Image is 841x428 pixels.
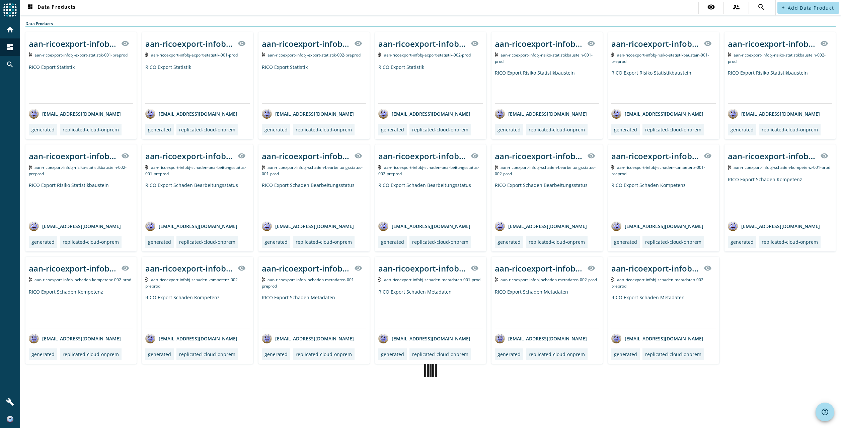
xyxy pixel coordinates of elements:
span: Kafka Topic: aan-ricoexport-infobj-schaden-bearbeitungsstatus-001-prod [262,165,363,177]
div: RICO Export Risiko Statistikbaustein [29,182,133,216]
div: replicated-cloud-onprem [529,126,585,133]
div: replicated-cloud-onprem [412,239,468,245]
div: generated [264,126,288,133]
div: [EMAIL_ADDRESS][DOMAIN_NAME] [495,109,587,119]
img: avatar [29,333,39,343]
img: avatar [495,221,505,231]
div: RICO Export Risiko Statistikbaustein [495,70,599,103]
div: RICO Export Schaden Bearbeitungsstatus [378,182,483,216]
img: avatar [378,109,388,119]
img: Kafka Topic: aan-ricoexport-infobj-risiko-statistikbaustein-001-prod [495,52,498,57]
div: replicated-cloud-onprem [63,126,119,133]
div: aan-ricoexport-infobj-schaden-metadaten-002-_stage_ [495,263,583,274]
div: RICO Export Schaden Bearbeitungsstatus [262,182,366,216]
mat-icon: visibility [354,264,362,272]
img: avatar [262,109,272,119]
div: aan-ricoexport-infobj-schaden-kompetenz-001-_stage_ [728,150,816,162]
img: avatar [29,109,39,119]
mat-icon: visibility [121,39,129,47]
div: generated [31,239,55,245]
span: Kafka Topic: aan-ricoexport-infobj-schaden-metadaten-001-preprod [262,277,355,289]
div: generated [498,239,521,245]
mat-icon: search [6,61,14,69]
img: Kafka Topic: aan-ricoexport-infobj-schaden-bearbeitungsstatus-001-prod [262,165,265,170]
span: Kafka Topic: aan-ricoexport-infobj-schaden-metadaten-001-prod [384,277,480,283]
img: avatar [378,221,388,231]
div: [EMAIL_ADDRESS][DOMAIN_NAME] [145,109,237,119]
div: aan-ricoexport-infobj-schaden-metadaten-002-_stage_ [611,263,700,274]
div: generated [614,351,637,357]
div: [EMAIL_ADDRESS][DOMAIN_NAME] [611,109,703,119]
img: Kafka Topic: aan-ricoexport-infobj-schaden-bearbeitungsstatus-002-preprod [378,165,381,170]
span: Kafka Topic: aan-ricoexport-infobj-risiko-statistikbaustein-001-prod [495,52,593,64]
div: [EMAIL_ADDRESS][DOMAIN_NAME] [145,221,237,231]
div: RICO Export Schaden Bearbeitungsstatus [145,182,250,216]
img: Kafka Topic: aan-ricoexport-infobj-export-statistik-001-preprod [29,52,32,57]
img: Kafka Topic: aan-ricoexport-infobj-schaden-bearbeitungsstatus-002-prod [495,165,498,170]
div: RICO Export Statistik [378,64,483,103]
div: RICO Export Statistik [145,64,250,103]
div: replicated-cloud-onprem [645,351,701,357]
div: replicated-cloud-onprem [63,239,119,245]
div: aan-ricoexport-infobj-schaden-bearbeitungsstatus-002-_stage_ [378,150,467,162]
div: RICO Export Statistik [29,64,133,103]
mat-icon: visibility [354,152,362,160]
div: [EMAIL_ADDRESS][DOMAIN_NAME] [728,221,820,231]
div: generated [614,126,637,133]
div: aan-ricoexport-infobj-schaden-metadaten-001-_stage_ [262,263,350,274]
div: RICO Export Schaden Bearbeitungsstatus [495,182,599,216]
div: generated [381,126,404,133]
div: generated [148,239,171,245]
span: Kafka Topic: aan-ricoexport-infobj-export-statistik-001-prod [151,52,238,58]
div: [EMAIL_ADDRESS][DOMAIN_NAME] [728,109,820,119]
div: replicated-cloud-onprem [296,351,352,357]
div: generated [264,351,288,357]
span: Data Products [26,4,76,12]
img: avatar [262,221,272,231]
div: replicated-cloud-onprem [529,351,585,357]
mat-icon: visibility [354,39,362,47]
div: generated [731,239,754,245]
img: Kafka Topic: aan-ricoexport-infobj-export-statistik-001-prod [145,52,148,57]
div: replicated-cloud-onprem [179,239,235,245]
button: Data Products [23,2,78,14]
span: Kafka Topic: aan-ricoexport-infobj-schaden-kompetenz-001-preprod [611,165,705,177]
div: [EMAIL_ADDRESS][DOMAIN_NAME] [29,333,121,343]
div: generated [31,126,55,133]
img: Kafka Topic: aan-ricoexport-infobj-schaden-metadaten-001-prod [378,277,381,282]
div: replicated-cloud-onprem [762,126,818,133]
mat-icon: home [6,26,14,34]
mat-icon: visibility [471,39,479,47]
div: [EMAIL_ADDRESS][DOMAIN_NAME] [145,333,237,343]
img: Kafka Topic: aan-ricoexport-infobj-export-statistik-002-preprod [262,52,265,57]
button: Add Data Product [777,2,839,14]
img: Kafka Topic: aan-ricoexport-infobj-schaden-kompetenz-002-prod [29,277,32,282]
mat-icon: visibility [704,39,712,47]
div: [EMAIL_ADDRESS][DOMAIN_NAME] [262,333,354,343]
div: [EMAIL_ADDRESS][DOMAIN_NAME] [378,221,470,231]
img: Kafka Topic: aan-ricoexport-infobj-schaden-kompetenz-001-prod [728,165,731,170]
mat-icon: visibility [820,152,828,160]
span: Kafka Topic: aan-ricoexport-infobj-export-statistik-002-preprod [267,52,361,58]
div: aan-ricoexport-infobj-schaden-kompetenz-001-_stage_ [611,150,700,162]
div: generated [148,351,171,357]
mat-icon: visibility [704,152,712,160]
mat-icon: visibility [121,152,129,160]
mat-icon: visibility [707,3,715,11]
div: [EMAIL_ADDRESS][DOMAIN_NAME] [378,109,470,119]
img: Kafka Topic: aan-ricoexport-infobj-schaden-bearbeitungsstatus-001-preprod [145,165,148,170]
div: replicated-cloud-onprem [179,351,235,357]
div: generated [148,126,171,133]
div: aan-ricoexport-infobj-risiko-statistikbaustein-002-_stage_ [728,38,816,49]
mat-icon: visibility [238,39,246,47]
div: aan-ricoexport-infobj-risiko-statistikbaustein-001-_stage_ [495,38,583,49]
img: Kafka Topic: aan-ricoexport-infobj-schaden-kompetenz-002-preprod [145,277,148,282]
div: aan-ricoexport-infobj-schaden-bearbeitungsstatus-001-_stage_ [262,150,350,162]
div: aan-ricoexport-infobj-export-statistik-001-_stage_ [145,38,234,49]
div: [EMAIL_ADDRESS][DOMAIN_NAME] [378,333,470,343]
span: Kafka Topic: aan-ricoexport-infobj-schaden-kompetenz-002-prod [34,277,131,283]
img: Kafka Topic: aan-ricoexport-infobj-schaden-metadaten-002-preprod [611,277,614,282]
span: Kafka Topic: aan-ricoexport-infobj-schaden-bearbeitungsstatus-001-preprod [145,165,246,177]
img: avatar [378,333,388,343]
div: [EMAIL_ADDRESS][DOMAIN_NAME] [29,221,121,231]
